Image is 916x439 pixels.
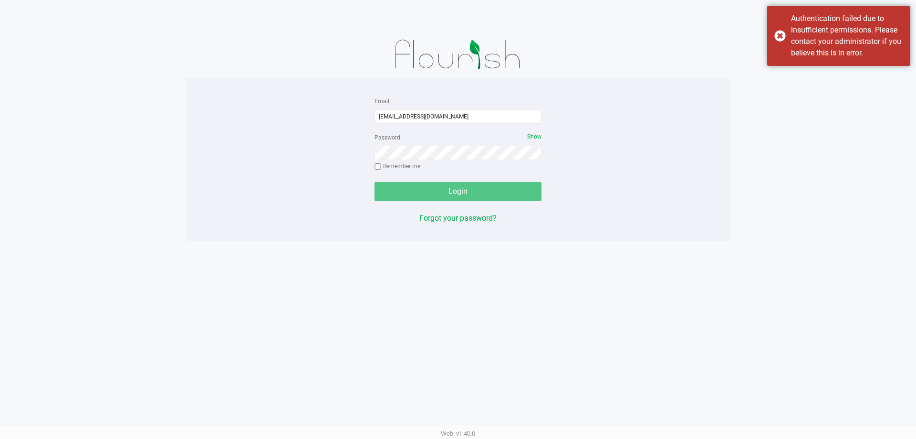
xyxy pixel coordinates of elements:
[375,162,420,171] label: Remember me
[419,213,497,224] button: Forgot your password?
[791,13,903,59] div: Authentication failed due to insufficient permissions. Please contact your administrator if you b...
[441,430,475,437] span: Web: v1.40.0
[527,133,541,140] span: Show
[375,97,389,106] label: Email
[375,163,381,170] input: Remember me
[375,133,400,142] label: Password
